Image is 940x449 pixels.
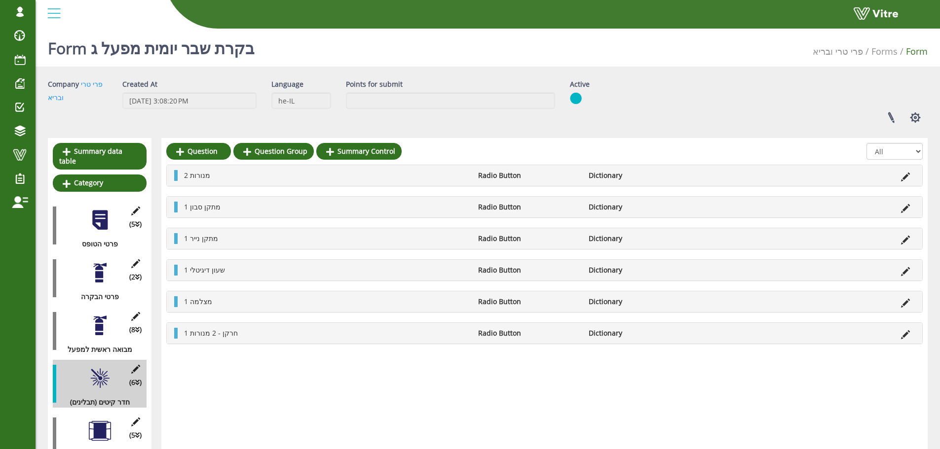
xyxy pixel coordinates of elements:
a: פרי טרי ובריא [813,45,863,57]
a: Forms [871,45,898,57]
span: 1 מתקן נייר [184,234,218,243]
span: 1 שעון דיגיטלי [184,265,225,275]
li: Radio Button [473,202,584,212]
li: Radio Button [473,328,584,339]
div: מבואה ראשית למפעל [53,344,139,355]
li: Dictionary [584,233,694,244]
span: (5 ) [129,430,142,441]
div: פרטי הבקרה [53,291,139,302]
div: חדר קיטים (תבלינים) [53,397,139,408]
label: Created At [122,79,157,90]
li: Dictionary [584,170,694,181]
span: (8 ) [129,324,142,335]
a: Summary Control [316,143,402,160]
li: Dictionary [584,328,694,339]
span: 1 חרקן - 2 מנורות [184,328,238,338]
a: Question Group [233,143,314,160]
label: Points for submit [346,79,403,90]
span: 1 מתקן סבון [184,202,221,211]
label: Language [271,79,303,90]
li: Form [898,44,928,58]
li: Dictionary [584,265,694,276]
h1: Form בקרת שבר יומית מפעל ג [48,25,255,67]
span: (5 ) [129,219,142,230]
a: Question [166,143,231,160]
span: 1 מצלמה [184,297,212,306]
img: yes [570,92,582,104]
li: Radio Button [473,170,584,181]
a: Category [53,174,147,191]
li: Dictionary [584,202,694,212]
li: Radio Button [473,265,584,276]
span: (2 ) [129,272,142,282]
span: (6 ) [129,377,142,388]
label: Active [570,79,590,90]
li: Dictionary [584,296,694,307]
label: Company [48,79,79,90]
div: פרטי הטופס [53,239,139,249]
span: 2 מנורות [184,171,210,180]
a: Summary data table [53,143,147,170]
li: Radio Button [473,233,584,244]
li: Radio Button [473,296,584,307]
